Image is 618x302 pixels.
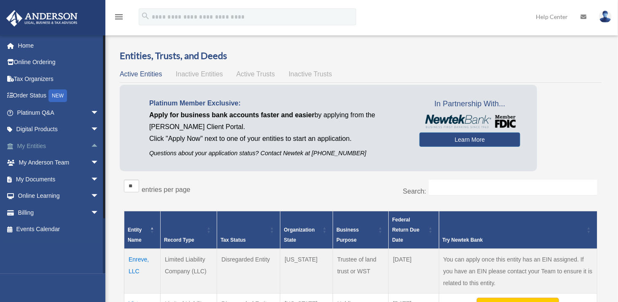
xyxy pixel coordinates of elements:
[419,97,520,111] span: In Partnership With...
[149,111,314,119] span: Apply for business bank accounts faster and easier
[149,97,407,109] p: Platinum Member Exclusive:
[6,121,112,138] a: Digital Productsarrow_drop_down
[120,70,162,78] span: Active Entities
[6,188,112,205] a: Online Learningarrow_drop_down
[236,70,275,78] span: Active Trusts
[403,188,426,195] label: Search:
[439,211,597,249] th: Try Newtek Bank : Activate to sort
[6,138,112,154] a: My Entitiesarrow_drop_up
[6,221,112,238] a: Events Calendar
[333,211,389,249] th: Business Purpose: Activate to sort
[149,109,407,133] p: by applying from the [PERSON_NAME] Client Portal.
[114,15,124,22] a: menu
[128,227,142,243] span: Entity Name
[389,211,439,249] th: Federal Return Due Date: Activate to sort
[161,211,217,249] th: Record Type: Activate to sort
[114,12,124,22] i: menu
[6,70,112,87] a: Tax Organizers
[280,211,333,249] th: Organization State: Activate to sort
[6,171,112,188] a: My Documentsarrow_drop_down
[336,227,359,243] span: Business Purpose
[91,204,107,221] span: arrow_drop_down
[289,70,332,78] span: Inactive Trusts
[6,37,112,54] a: Home
[4,10,80,27] img: Anderson Advisors Platinum Portal
[48,89,67,102] div: NEW
[599,11,612,23] img: User Pic
[6,104,112,121] a: Platinum Q&Aarrow_drop_down
[220,237,246,243] span: Tax Status
[280,249,333,294] td: [US_STATE]
[443,235,584,245] div: Try Newtek Bank
[141,11,150,21] i: search
[142,186,191,193] label: entries per page
[419,132,520,147] a: Learn More
[91,138,107,155] span: arrow_drop_up
[91,121,107,138] span: arrow_drop_down
[149,148,407,159] p: Questions about your application status? Contact Newtek at [PHONE_NUMBER]
[217,211,280,249] th: Tax Status: Activate to sort
[424,115,516,128] img: NewtekBankLogoSM.png
[6,204,112,221] a: Billingarrow_drop_down
[161,249,217,294] td: Limited Liability Company (LLC)
[6,87,112,105] a: Order StatusNEW
[149,133,407,145] p: Click "Apply Now" next to one of your entities to start an application.
[6,154,112,171] a: My Anderson Teamarrow_drop_down
[217,249,280,294] td: Disregarded Entity
[284,227,314,243] span: Organization State
[91,104,107,121] span: arrow_drop_down
[439,249,597,294] td: You can apply once this entity has an EIN assigned. If you have an EIN please contact your Team t...
[164,237,194,243] span: Record Type
[389,249,439,294] td: [DATE]
[91,171,107,188] span: arrow_drop_down
[124,249,161,294] td: Enreve, LLC
[124,211,161,249] th: Entity Name: Activate to invert sorting
[91,188,107,205] span: arrow_drop_down
[120,49,602,62] h3: Entities, Trusts, and Deeds
[333,249,389,294] td: Trustee of land trust or WST
[6,54,112,71] a: Online Ordering
[176,70,223,78] span: Inactive Entities
[91,154,107,172] span: arrow_drop_down
[392,217,419,243] span: Federal Return Due Date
